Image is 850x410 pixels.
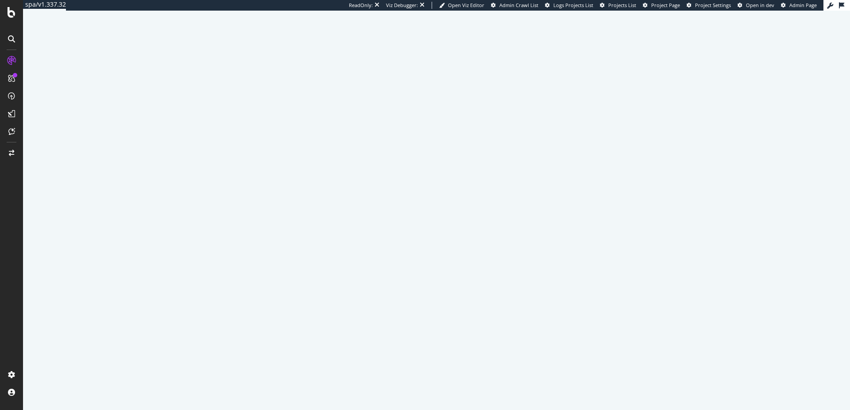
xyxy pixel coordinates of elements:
span: Project Page [651,2,680,8]
span: Logs Projects List [553,2,593,8]
span: Open Viz Editor [448,2,484,8]
a: Project Page [643,2,680,9]
a: Projects List [600,2,636,9]
a: Open in dev [738,2,774,9]
div: Viz Debugger: [386,2,418,9]
span: Projects List [608,2,636,8]
a: Logs Projects List [545,2,593,9]
div: ReadOnly: [349,2,373,9]
a: Admin Page [781,2,817,9]
span: Admin Crawl List [499,2,538,8]
a: Project Settings [687,2,731,9]
a: Open Viz Editor [439,2,484,9]
span: Open in dev [746,2,774,8]
span: Admin Page [789,2,817,8]
a: Admin Crawl List [491,2,538,9]
span: Project Settings [695,2,731,8]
